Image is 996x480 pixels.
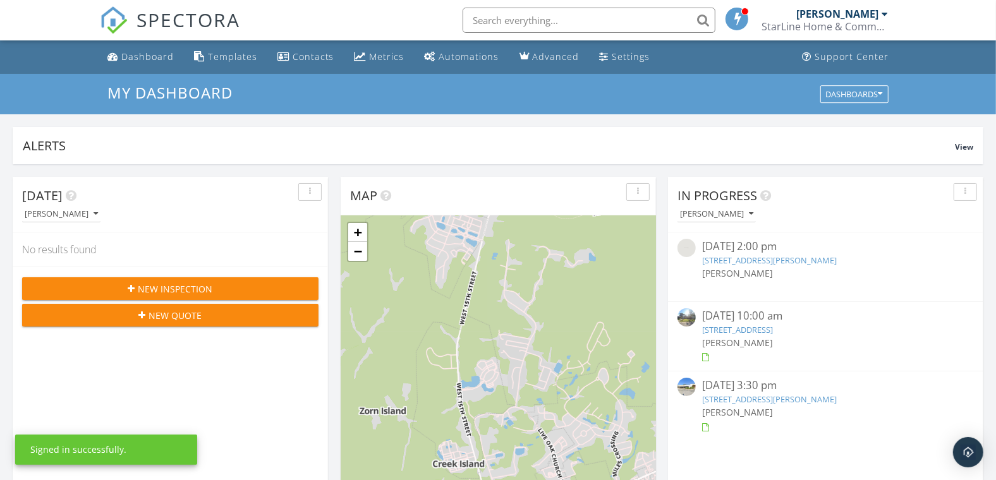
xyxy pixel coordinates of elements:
[189,45,262,69] a: Templates
[677,206,756,223] button: [PERSON_NAME]
[677,187,757,204] span: In Progress
[702,239,949,255] div: [DATE] 2:00 pm
[702,406,773,418] span: [PERSON_NAME]
[350,187,377,204] span: Map
[702,337,773,349] span: [PERSON_NAME]
[702,308,949,324] div: [DATE] 10:00 am
[677,308,974,364] a: [DATE] 10:00 am [STREET_ADDRESS] [PERSON_NAME]
[762,20,888,33] div: StarLine Home & Commercial Inspections, LLC
[677,239,974,294] a: [DATE] 2:00 pm [STREET_ADDRESS][PERSON_NAME] [PERSON_NAME]
[121,51,174,63] div: Dashboard
[796,8,878,20] div: [PERSON_NAME]
[533,51,580,63] div: Advanced
[23,137,955,154] div: Alerts
[30,443,126,456] div: Signed in successfully.
[208,51,257,63] div: Templates
[22,187,63,204] span: [DATE]
[100,6,128,34] img: The Best Home Inspection Software - Spectora
[22,206,100,223] button: [PERSON_NAME]
[22,277,319,300] button: New Inspection
[955,141,973,152] span: View
[677,239,696,257] img: streetview
[13,232,328,267] div: No results found
[595,45,655,69] a: Settings
[22,304,319,327] button: New Quote
[370,51,404,63] div: Metrics
[463,8,715,33] input: Search everything...
[100,17,240,44] a: SPECTORA
[677,378,974,434] a: [DATE] 3:30 pm [STREET_ADDRESS][PERSON_NAME] [PERSON_NAME]
[107,82,233,103] span: My Dashboard
[677,378,696,396] img: streetview
[420,45,504,69] a: Automations (Basic)
[815,51,889,63] div: Support Center
[797,45,894,69] a: Support Center
[677,308,696,327] img: streetview
[953,437,983,467] div: Open Intercom Messenger
[702,267,773,279] span: [PERSON_NAME]
[349,45,410,69] a: Metrics
[272,45,339,69] a: Contacts
[702,255,837,266] a: [STREET_ADDRESS][PERSON_NAME]
[439,51,499,63] div: Automations
[820,85,889,103] button: Dashboards
[514,45,585,69] a: Advanced
[702,324,773,335] a: [STREET_ADDRESS]
[137,6,240,33] span: SPECTORA
[702,393,837,405] a: [STREET_ADDRESS][PERSON_NAME]
[149,309,202,322] span: New Quote
[826,90,883,99] div: Dashboards
[702,378,949,393] div: [DATE] 3:30 pm
[680,210,753,219] div: [PERSON_NAME]
[25,210,98,219] div: [PERSON_NAME]
[348,223,367,242] a: Zoom in
[102,45,179,69] a: Dashboard
[348,242,367,261] a: Zoom out
[138,282,213,296] span: New Inspection
[612,51,650,63] div: Settings
[293,51,334,63] div: Contacts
